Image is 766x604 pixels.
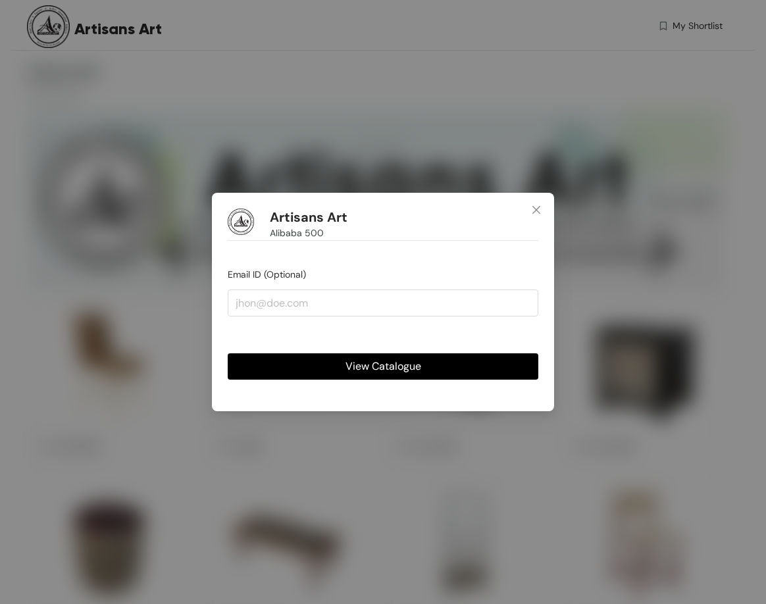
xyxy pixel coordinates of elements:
img: Buyer Portal [228,209,254,235]
span: View Catalogue [345,358,421,374]
span: Email ID (Optional) [228,268,306,280]
h1: Artisans Art [270,209,347,226]
input: jhon@doe.com [228,289,538,316]
span: close [531,205,542,215]
button: Close [519,193,554,228]
span: Alibaba 500 [270,226,324,240]
button: View Catalogue [228,353,538,380]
